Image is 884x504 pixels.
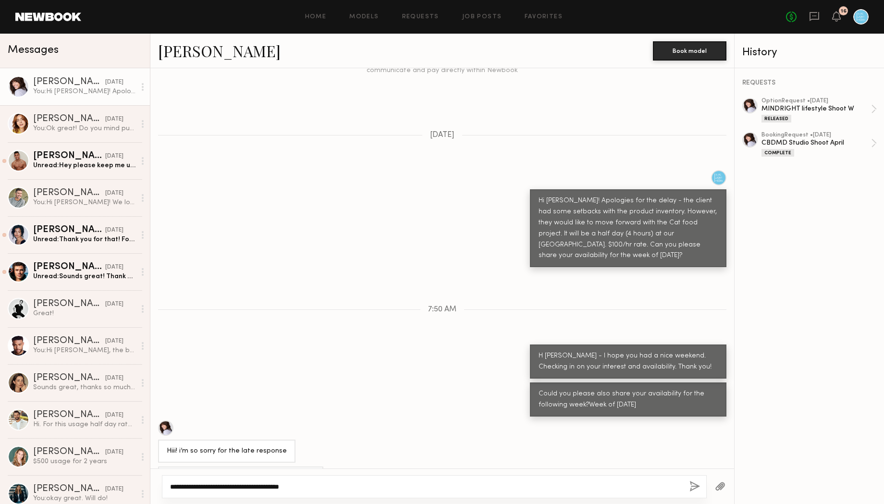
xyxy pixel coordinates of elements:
[167,446,287,457] div: Hiii! i’m so sorry for the late response
[33,272,135,281] div: Unread: Sounds great! Thank you!
[462,14,502,20] a: Job Posts
[428,306,456,314] span: 7:50 AM
[761,138,871,148] div: CBDMD Studio Shoot April
[33,309,135,318] div: Great!
[33,114,105,124] div: [PERSON_NAME]
[33,225,105,235] div: [PERSON_NAME]
[105,226,123,235] div: [DATE]
[105,374,123,383] div: [DATE]
[349,14,379,20] a: Models
[653,41,726,61] button: Book model
[33,161,135,170] div: Unread: Hey please keep me updated with the dates when you find out. As of now, the 12th is looki...
[33,410,105,420] div: [PERSON_NAME]
[105,337,123,346] div: [DATE]
[33,420,135,429] div: Hi. For this usage half day rate for 4-5 hrs is 800$
[33,383,135,392] div: Sounds great, thanks so much for your consideration! Xx
[761,98,871,104] div: option Request • [DATE]
[105,78,123,87] div: [DATE]
[33,77,105,87] div: [PERSON_NAME]
[539,196,718,262] div: Hi [PERSON_NAME]! Apologies for the delay - the client had some setbacks with the product invento...
[761,115,791,123] div: Released
[742,47,877,58] div: History
[742,80,877,86] div: REQUESTS
[761,132,877,157] a: bookingRequest •[DATE]CBDMD Studio Shoot AprilComplete
[33,87,135,96] div: You: Hi [PERSON_NAME]! Apologies for the delay - the client had some setbacks with the product in...
[841,9,847,14] div: 16
[33,484,105,494] div: [PERSON_NAME]
[105,485,123,494] div: [DATE]
[761,98,877,123] a: optionRequest •[DATE]MINDRIGHT lifestyle Shoot WReleased
[539,351,718,373] div: H [PERSON_NAME] - I hope you had a nice weekend. Checking in on your interest and availability. T...
[761,149,794,157] div: Complete
[33,346,135,355] div: You: Hi [PERSON_NAME], the brand has decided to go in another direction. We hope to work together...
[33,336,105,346] div: [PERSON_NAME]
[105,152,123,161] div: [DATE]
[8,45,59,56] span: Messages
[33,124,135,133] div: You: Ok great! Do you mind putting a hold for those dates for me and I'll let you know ASAP on th...
[33,198,135,207] div: You: Hi [PERSON_NAME]! We look forward to seeing you [DATE]! Here is my phone # in case you need ...
[761,132,871,138] div: booking Request • [DATE]
[33,262,105,272] div: [PERSON_NAME]
[105,411,123,420] div: [DATE]
[158,40,281,61] a: [PERSON_NAME]
[653,46,726,54] a: Book model
[105,448,123,457] div: [DATE]
[33,299,105,309] div: [PERSON_NAME]
[33,457,135,466] div: $500 usage for 2 years
[33,151,105,161] div: [PERSON_NAME]
[105,189,123,198] div: [DATE]
[105,300,123,309] div: [DATE]
[33,373,105,383] div: [PERSON_NAME]
[761,104,871,113] div: MINDRIGHT lifestyle Shoot W
[105,115,123,124] div: [DATE]
[105,263,123,272] div: [DATE]
[33,188,105,198] div: [PERSON_NAME]
[430,131,454,139] span: [DATE]
[539,389,718,411] div: Could you please also share your availability for the following week?Week of [DATE]
[33,447,105,457] div: [PERSON_NAME]
[305,14,327,20] a: Home
[525,14,563,20] a: Favorites
[33,235,135,244] div: Unread: Thank you for that! For the last week of July i'm available the 29th or 31st. The first t...
[402,14,439,20] a: Requests
[33,494,135,503] div: You: okay great. Will do!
